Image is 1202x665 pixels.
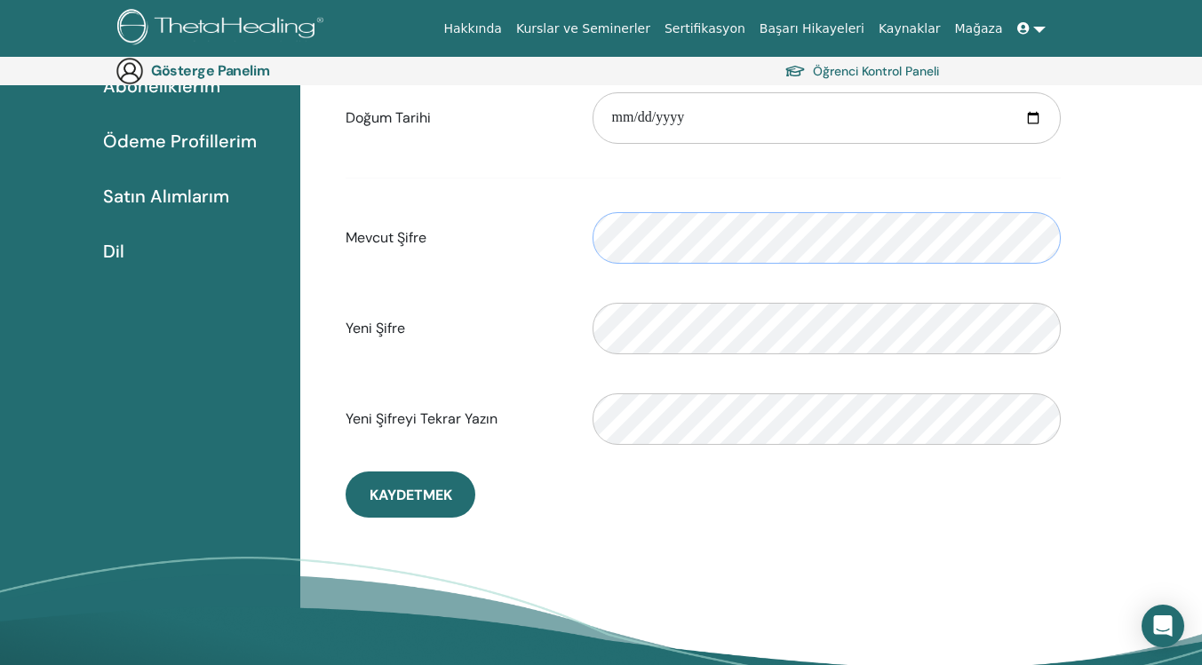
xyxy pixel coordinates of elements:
img: generic-user-icon.jpg [115,57,144,85]
a: Kaynaklar [872,12,948,45]
font: Ödeme Profillerim [103,130,257,153]
font: Kurslar ve Seminerler [516,21,650,36]
a: Hakkında [436,12,509,45]
font: Yeni Şifreyi Tekrar Yazın [346,409,498,428]
a: Mağaza [947,12,1009,45]
font: Mevcut Şifre [346,228,426,247]
font: Başarı Hikayeleri [760,21,864,36]
img: graduation-cap.svg [784,64,806,79]
font: Sertifikasyon [665,21,745,36]
font: Gösterge Panelim [151,61,269,80]
font: Öğrenci Kontrol Paneli [813,64,939,80]
font: Kaynaklar [879,21,941,36]
div: Open Intercom Messenger [1142,605,1184,647]
font: Aboneliklerim [103,75,220,98]
a: Başarı Hikayeleri [752,12,872,45]
font: Hakkında [443,21,502,36]
font: Doğum Tarihi [346,108,431,127]
font: Mağaza [954,21,1002,36]
font: Satın Alımlarım [103,185,229,208]
font: Yeni Şifre [346,319,405,337]
button: Kaydetmek [346,471,475,518]
font: Kaydetmek [370,486,452,504]
font: Dil [103,240,124,263]
a: Öğrenci Kontrol Paneli [784,58,939,83]
img: logo.png [117,9,330,49]
a: Kurslar ve Seminerler [509,12,657,45]
a: Sertifikasyon [657,12,752,45]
